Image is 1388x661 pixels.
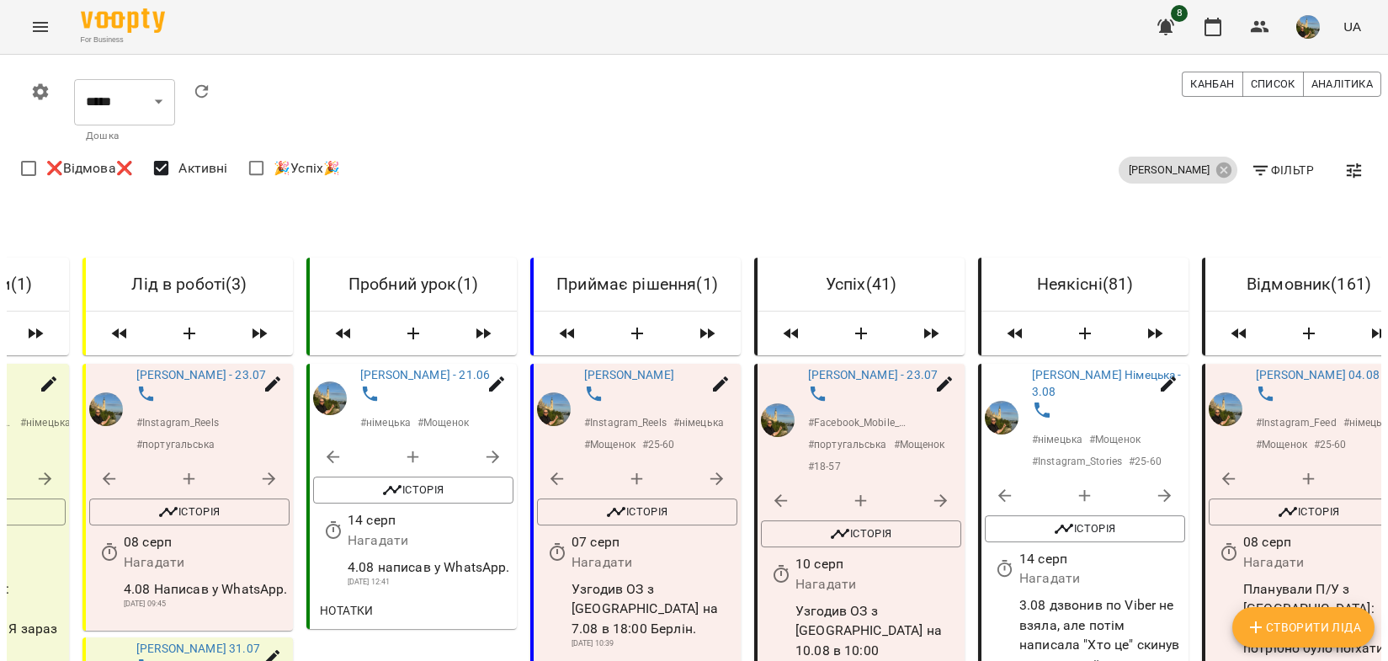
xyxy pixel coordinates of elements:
[545,502,729,522] span: Історія
[313,594,380,625] button: Нотатки
[274,158,340,179] span: 🎉Успіх🎉
[572,578,737,638] p: Узгодив ОЗ з [GEOGRAPHIC_DATA] на 7.08 в 18:00 Берлін.
[1314,437,1347,452] p: # 25-60
[1337,11,1368,42] button: UA
[761,520,961,547] button: Історія
[124,599,290,610] p: [DATE] 09:45
[537,498,737,525] button: Історія
[1190,75,1234,93] span: Канбан
[808,368,938,381] a: [PERSON_NAME] - 23.07
[136,437,215,452] p: # португальська
[1311,75,1373,93] span: Аналітика
[572,532,737,552] p: 07 серп
[1242,72,1304,97] button: Список
[1232,607,1375,648] button: Створити Ліда
[1209,392,1242,426] img: Максим
[1119,163,1220,178] span: [PERSON_NAME]
[985,401,1018,434] a: Максим
[1019,568,1185,589] p: Нагадати
[1296,15,1320,39] img: 6ddfb461bf3930363aa1894709f9e3a1.jpeg
[89,498,290,525] button: Історія
[1032,368,1182,398] a: [PERSON_NAME] Німецька - 3.08
[1251,75,1295,93] span: Список
[232,318,286,349] span: Пересунути лідів з колонки
[86,128,163,145] p: Дошка
[1032,453,1122,468] p: # Instagram_Stories
[795,554,961,574] p: 10 серп
[320,600,374,620] span: Нотатки
[99,271,279,297] h6: Лід в роботі ( 3 )
[642,437,675,452] p: # 25-60
[985,515,1185,542] button: Історія
[136,368,266,381] a: [PERSON_NAME] - 23.07
[456,318,510,349] span: Пересунути лідів з колонки
[680,318,734,349] span: Пересунути лідів з колонки
[1303,72,1381,97] button: Аналітика
[769,524,953,544] span: Історія
[795,574,961,594] p: Нагадати
[572,638,737,650] p: [DATE] 10:39
[584,415,667,430] p: # Instagram_Reels
[46,158,133,179] span: ❌Відмова❌
[894,437,945,452] p: # Мощенок
[81,35,165,45] span: For Business
[20,7,61,47] button: Menu
[1129,453,1162,468] p: # 25-60
[601,318,673,349] button: Створити Ліда
[89,392,123,426] img: Максим
[993,519,1177,539] span: Історія
[771,271,951,297] h6: Успіх ( 41 )
[1089,431,1141,446] p: # Мощенок
[136,415,219,430] p: # Instagram_Reels
[360,415,411,430] p: # німецька
[1019,549,1185,569] p: 14 серп
[764,318,818,349] span: Пересунути лідів з колонки
[377,318,449,349] button: Створити Ліда
[584,437,636,452] p: # Мощенок
[1049,318,1121,349] button: Створити Ліда
[808,415,909,430] p: # Facebook_Mobile_Reels
[904,318,958,349] span: Пересунути лідів з колонки
[761,403,795,437] img: Максим
[1343,18,1361,35] span: UA
[1032,431,1082,446] p: # німецька
[1256,368,1380,381] a: [PERSON_NAME] 04.08
[547,271,727,297] h6: Приймає рішення ( 1 )
[825,318,897,349] button: Створити Ліда
[1256,437,1307,452] p: # Мощенок
[1246,617,1361,637] span: Створити Ліда
[537,392,571,426] img: Максим
[348,577,513,589] p: [DATE] 12:41
[1244,155,1321,185] button: Фільтр
[360,368,490,381] a: [PERSON_NAME] - 21.06
[153,318,226,349] button: Створити Ліда
[81,8,165,33] img: Voopty Logo
[98,502,281,522] span: Історія
[136,641,260,654] a: [PERSON_NAME] 31.07
[1251,160,1314,180] span: Фільтр
[1171,5,1188,22] span: 8
[178,158,227,179] span: Активні
[417,415,469,430] p: # Мощенок
[322,480,505,500] span: Історія
[20,415,71,430] p: # німецька
[313,477,513,504] button: Історія
[124,578,290,599] p: 4.08 Написав у WhatsApp.
[348,510,513,530] p: 14 серп
[313,381,347,415] img: Максим
[348,530,513,551] p: Нагадати
[808,437,887,452] p: # португальська
[1256,415,1337,430] p: # Instagram_Feed
[8,318,62,349] span: Пересунути лідів з колонки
